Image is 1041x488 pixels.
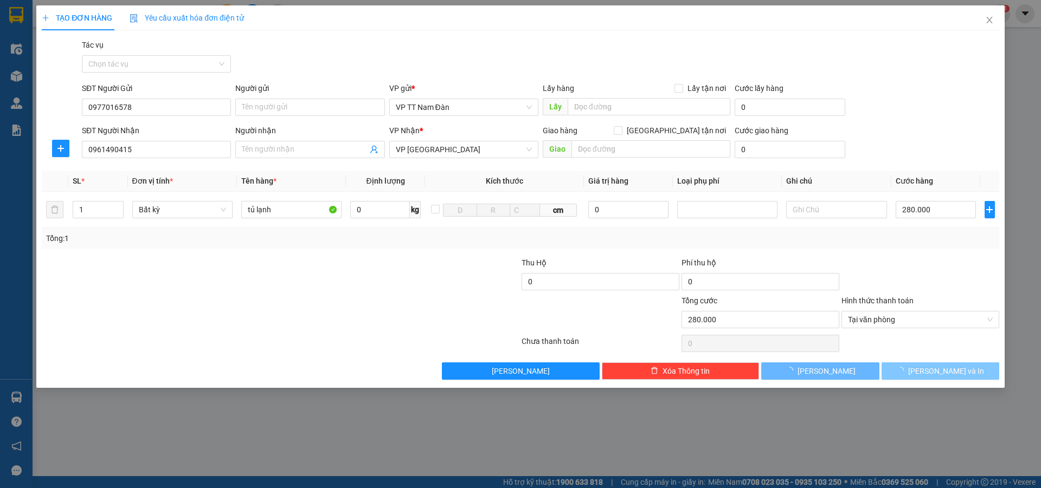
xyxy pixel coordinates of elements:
[896,177,933,185] span: Cước hàng
[370,145,378,154] span: user-add
[396,99,532,115] span: VP TT Nam Đàn
[32,79,87,102] strong: PHIẾU GỬI HÀNG
[410,201,421,218] span: kg
[673,171,782,192] th: Loại phụ phí
[20,36,98,64] span: 42 [PERSON_NAME] - Vinh - [GEOGRAPHIC_DATA]
[841,296,914,305] label: Hình thức thanh toán
[130,14,244,22] span: Yêu cầu xuất hóa đơn điện tử
[132,177,173,185] span: Đơn vị tính
[139,201,226,218] span: Bất kỳ
[235,125,384,136] div: Người nhận
[848,311,993,328] span: Tại văn phòng
[510,204,540,217] input: C
[52,140,69,157] button: plus
[130,14,138,23] img: icon
[735,99,845,116] input: Cước lấy hàng
[25,11,94,34] strong: HÃNG XE HẢI HOÀNG GIA
[908,365,984,377] span: [PERSON_NAME] và In
[663,365,710,377] span: Xóa Thông tin
[241,201,342,218] input: VD: Bàn, Ghế
[389,126,420,135] span: VP Nhận
[389,82,538,94] div: VP gửi
[896,367,908,374] span: loading
[735,84,783,93] label: Cước lấy hàng
[442,362,600,380] button: [PERSON_NAME]
[543,84,574,93] span: Lấy hàng
[520,335,680,354] div: Chưa thanh toán
[492,365,550,377] span: [PERSON_NAME]
[588,177,628,185] span: Giá trị hàng
[46,232,402,244] div: Tổng: 1
[735,126,788,135] label: Cước giao hàng
[782,171,891,192] th: Ghi chú
[682,257,839,273] div: Phí thu hộ
[42,14,49,22] span: plus
[682,296,717,305] span: Tổng cước
[882,362,999,380] button: [PERSON_NAME] và In
[42,14,112,22] span: TẠO ĐƠN HÀNG
[241,177,277,185] span: Tên hàng
[46,201,63,218] button: delete
[786,367,798,374] span: loading
[735,141,845,158] input: Cước giao hàng
[443,204,477,217] input: D
[82,41,104,49] label: Tác vụ
[568,98,730,115] input: Dọc đường
[396,141,532,158] span: VP Đà Nẵng
[82,82,231,94] div: SĐT Người Gửi
[6,45,17,99] img: logo
[985,201,995,218] button: plus
[543,98,568,115] span: Lấy
[366,177,404,185] span: Định lượng
[540,204,577,217] span: cm
[588,201,669,218] input: 0
[974,5,1005,36] button: Close
[985,205,994,214] span: plus
[235,82,384,94] div: Người gửi
[761,362,879,380] button: [PERSON_NAME]
[477,204,510,217] input: R
[522,258,547,267] span: Thu Hộ
[985,16,994,24] span: close
[651,367,658,375] span: delete
[486,177,523,185] span: Kích thước
[798,365,856,377] span: [PERSON_NAME]
[53,144,69,153] span: plus
[786,201,886,218] input: Ghi Chú
[683,82,730,94] span: Lấy tận nơi
[82,125,231,136] div: SĐT Người Nhận
[602,362,760,380] button: deleteXóa Thông tin
[543,140,571,158] span: Giao
[73,177,81,185] span: SL
[543,126,577,135] span: Giao hàng
[622,125,730,136] span: [GEOGRAPHIC_DATA] tận nơi
[571,140,730,158] input: Dọc đường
